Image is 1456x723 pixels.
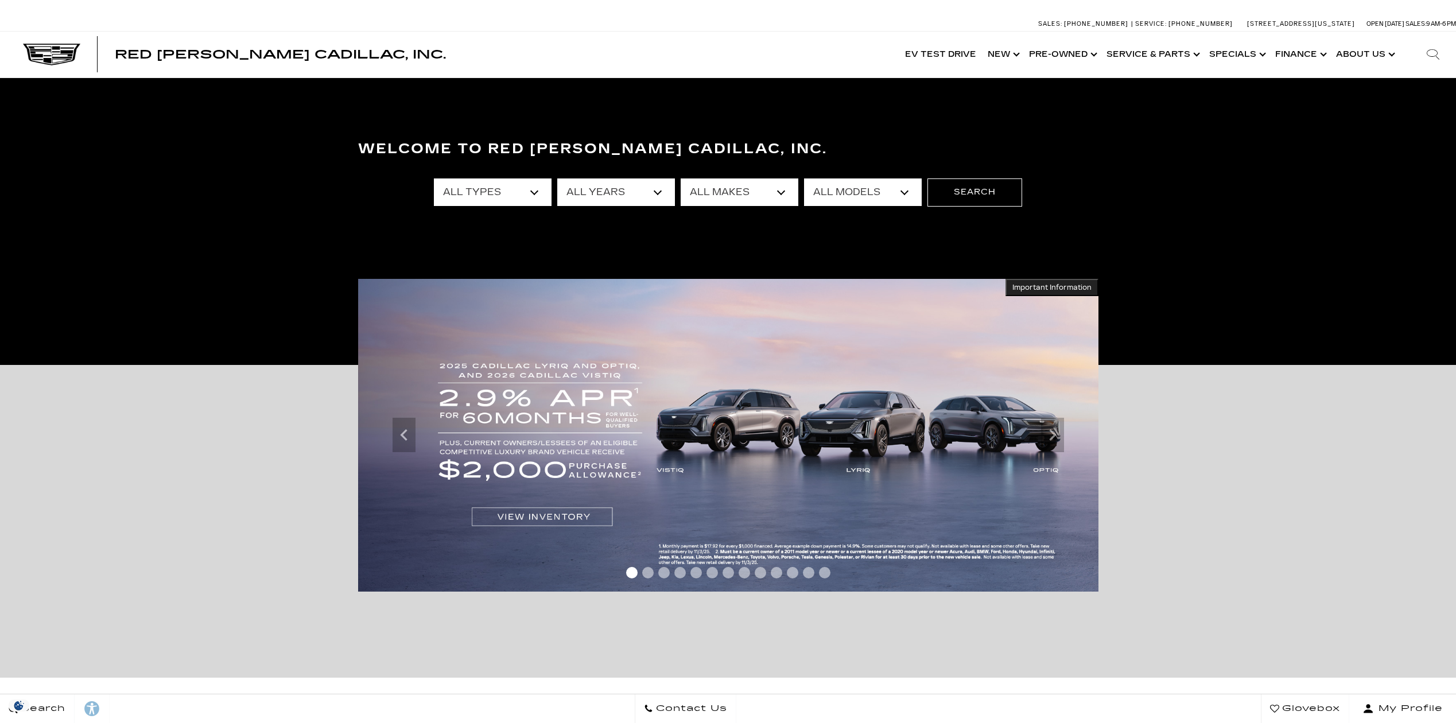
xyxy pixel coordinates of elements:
[23,44,80,65] img: Cadillac Dark Logo with Cadillac White Text
[358,138,1098,161] h3: Welcome to Red [PERSON_NAME] Cadillac, Inc.
[803,567,814,578] span: Go to slide 12
[706,567,718,578] span: Go to slide 6
[626,567,638,578] span: Go to slide 1
[1374,701,1443,717] span: My Profile
[653,701,727,717] span: Contact Us
[1041,418,1064,452] div: Next
[690,567,702,578] span: Go to slide 5
[1101,32,1203,77] a: Service & Parts
[1330,32,1399,77] a: About Us
[674,567,686,578] span: Go to slide 4
[1064,20,1128,28] span: [PHONE_NUMBER]
[899,32,982,77] a: EV Test Drive
[1038,21,1131,27] a: Sales: [PHONE_NUMBER]
[982,32,1023,77] a: New
[739,567,750,578] span: Go to slide 8
[557,178,675,206] select: Filter by year
[1349,694,1456,723] button: Open user profile menu
[393,418,416,452] div: Previous
[642,567,654,578] span: Go to slide 2
[658,567,670,578] span: Go to slide 3
[1135,20,1167,28] span: Service:
[1131,21,1236,27] a: Service: [PHONE_NUMBER]
[6,699,32,712] section: Click to Open Cookie Consent Modal
[1261,694,1349,723] a: Glovebox
[787,567,798,578] span: Go to slide 11
[804,178,922,206] select: Filter by model
[1012,283,1092,292] span: Important Information
[1023,32,1101,77] a: Pre-Owned
[755,567,766,578] span: Go to slide 9
[434,178,552,206] select: Filter by type
[1168,20,1233,28] span: [PHONE_NUMBER]
[1366,20,1404,28] span: Open [DATE]
[1247,20,1355,28] a: [STREET_ADDRESS][US_STATE]
[1038,20,1062,28] span: Sales:
[115,48,446,61] span: Red [PERSON_NAME] Cadillac, Inc.
[819,567,830,578] span: Go to slide 13
[1279,701,1340,717] span: Glovebox
[18,701,65,717] span: Search
[771,567,782,578] span: Go to slide 10
[1426,20,1456,28] span: 9 AM-6 PM
[6,699,32,712] img: Opt-Out Icon
[1405,20,1426,28] span: Sales:
[1203,32,1269,77] a: Specials
[723,567,734,578] span: Go to slide 7
[358,279,1098,592] img: 2025 Cadillac LYRIQ, OPTIQ, and 2026 VISTIQ. 2.9% APR for 60 months plus $2,000 purchase allowance.
[635,694,736,723] a: Contact Us
[1005,279,1098,296] button: Important Information
[1269,32,1330,77] a: Finance
[927,178,1022,206] button: Search
[681,178,798,206] select: Filter by make
[115,49,446,60] a: Red [PERSON_NAME] Cadillac, Inc.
